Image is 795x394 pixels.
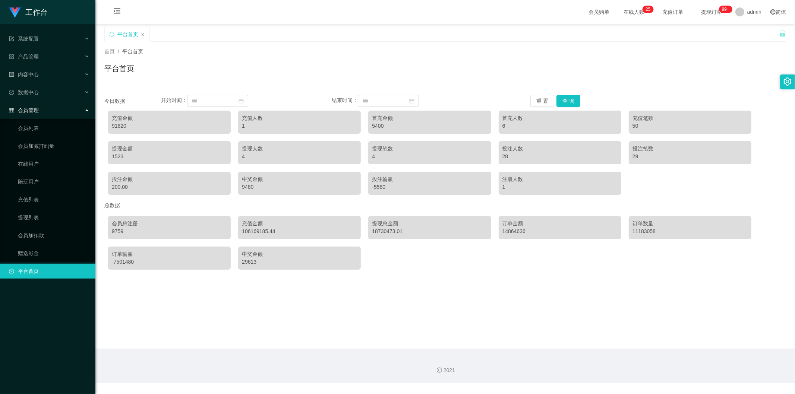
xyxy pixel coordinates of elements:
i: 图标: copyright [437,368,442,373]
a: 会员加减打码量 [18,139,89,153]
i: 图标: profile [9,72,14,77]
div: 5400 [372,122,487,130]
p: 2 [646,6,648,13]
a: 会员列表 [18,121,89,136]
a: 赠送彩金 [18,246,89,261]
a: 陪玩用户 [18,174,89,189]
div: 投注金额 [112,175,227,183]
i: 图标: form [9,36,14,41]
div: 注册人数 [502,175,618,183]
button: 查 询 [556,95,580,107]
div: 投注输赢 [372,175,487,183]
span: 结束时间： [332,98,358,104]
div: 订单数量 [632,220,748,228]
span: 产品管理 [9,54,39,60]
div: 2021 [101,366,789,374]
i: 图标: check-circle-o [9,90,14,95]
div: 投注笔数 [632,145,748,153]
div: 106169185.44 [242,228,357,235]
div: 14864636 [502,228,618,235]
div: 提现笔数 [372,145,487,153]
div: 今日数据 [104,97,161,105]
i: 图标: unlock [779,30,786,37]
sup: 25 [643,6,653,13]
div: 29613 [242,258,357,266]
div: 首充人数 [502,114,618,122]
div: 提现金额 [112,145,227,153]
div: 200.00 [112,183,227,191]
a: 在线用户 [18,156,89,171]
a: 图标: dashboard平台首页 [9,264,89,279]
p: 5 [648,6,651,13]
div: 中奖金额 [242,250,357,258]
div: 首充金额 [372,114,487,122]
div: 1 [242,122,357,130]
div: 充值金额 [242,220,357,228]
div: 9759 [112,228,227,235]
div: 9480 [242,183,357,191]
h1: 平台首页 [104,63,134,74]
span: 数据中心 [9,89,39,95]
a: 会员加扣款 [18,228,89,243]
div: 提现总金额 [372,220,487,228]
div: 平台首页 [117,27,138,41]
a: 提现列表 [18,210,89,225]
span: 会员管理 [9,107,39,113]
span: 提现订单 [697,9,726,15]
span: 系统配置 [9,36,39,42]
div: 投注人数 [502,145,618,153]
div: 订单金额 [502,220,618,228]
div: 1 [502,183,618,191]
div: 29 [632,153,748,161]
div: 4 [372,153,487,161]
div: 50 [632,122,748,130]
a: 工作台 [9,9,48,15]
div: 28 [502,153,618,161]
div: 总数据 [104,198,786,212]
div: 充值笔数 [632,114,748,122]
span: 充值订单 [659,9,687,15]
i: 图标: global [770,9,776,15]
i: 图标: sync [109,32,114,37]
div: 充值人数 [242,114,357,122]
div: 11183058 [632,228,748,235]
button: 重 置 [530,95,554,107]
div: 中奖金额 [242,175,357,183]
span: 平台首页 [122,48,143,54]
i: 图标: appstore-o [9,54,14,59]
span: 开始时间： [161,98,187,104]
h1: 工作台 [25,0,48,24]
div: 18730473.01 [372,228,487,235]
div: 订单输赢 [112,250,227,258]
div: -7501480 [112,258,227,266]
span: 首页 [104,48,115,54]
span: / [118,48,119,54]
div: -5580 [372,183,487,191]
div: 提现人数 [242,145,357,153]
span: 内容中心 [9,72,39,77]
div: 4 [242,153,357,161]
a: 充值列表 [18,192,89,207]
div: 6 [502,122,618,130]
i: 图标: table [9,108,14,113]
span: 在线人数 [620,9,648,15]
img: logo.9652507e.png [9,7,21,18]
i: 图标: close [141,32,145,37]
i: 图标: setting [783,77,792,86]
i: 图标: menu-fold [104,0,130,24]
div: 会员总注册 [112,220,227,228]
div: 91820 [112,122,227,130]
sup: 979 [719,6,732,13]
i: 图标: calendar [409,98,414,104]
div: 1523 [112,153,227,161]
div: 充值金额 [112,114,227,122]
i: 图标: calendar [239,98,244,104]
